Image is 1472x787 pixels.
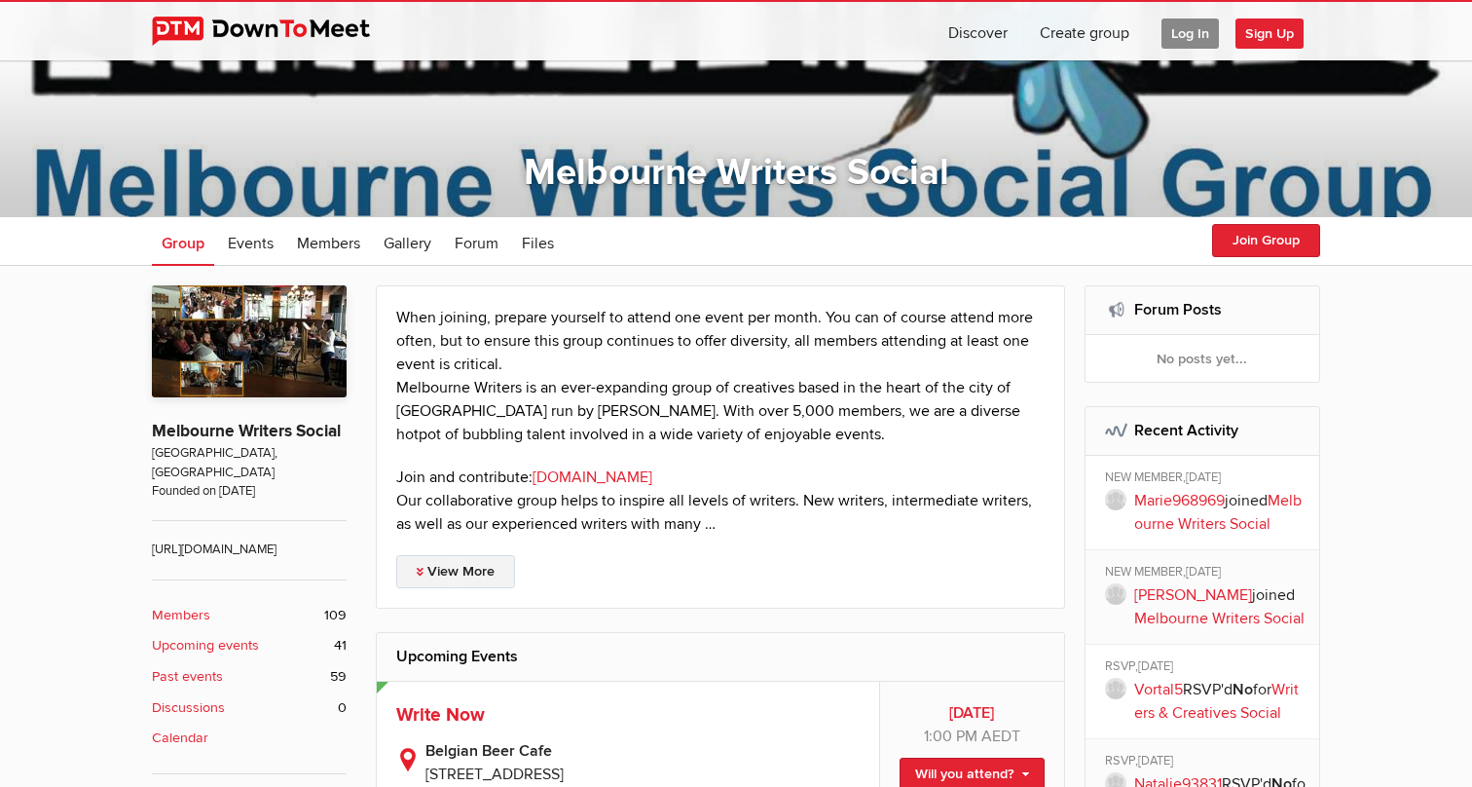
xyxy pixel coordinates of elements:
[152,17,400,46] img: DownToMeet
[1134,300,1222,319] a: Forum Posts
[152,605,347,626] a: Members 109
[334,635,347,656] span: 41
[396,703,485,727] a: Write Now
[384,234,431,253] span: Gallery
[228,234,274,253] span: Events
[396,306,1045,446] p: When joining, prepare yourself to attend one event per month. You can of course attend more often...
[297,234,360,253] span: Members
[152,285,347,397] img: Melbourne Writers Social
[1146,2,1234,60] a: Log In
[152,217,214,266] a: Group
[1105,564,1306,583] div: NEW MEMBER,
[455,234,498,253] span: Forum
[152,666,223,688] b: Past events
[1134,583,1306,630] p: joined
[162,234,204,253] span: Group
[1186,564,1221,580] span: [DATE]
[425,739,860,763] b: Belgian Beer Cafe
[1212,224,1320,257] button: Join Group
[1105,407,1301,454] h2: Recent Activity
[152,635,259,656] b: Upcoming events
[533,468,652,487] a: [DOMAIN_NAME]
[396,633,1045,680] h2: Upcoming Events
[1024,2,1145,60] a: Create group
[1105,658,1306,678] div: RSVP,
[1105,753,1306,772] div: RSVP,
[152,444,347,482] span: [GEOGRAPHIC_DATA], [GEOGRAPHIC_DATA]
[152,666,347,688] a: Past events 59
[981,727,1020,746] span: Australia/Sydney
[512,217,564,266] a: Files
[1134,680,1299,723] a: Writers & Creatives Social
[1186,469,1221,485] span: [DATE]
[900,701,1045,725] b: [DATE]
[425,765,564,784] span: [STREET_ADDRESS]
[1086,335,1320,382] div: No posts yet...
[152,728,347,749] a: Calendar
[330,666,347,688] span: 59
[287,217,370,266] a: Members
[1138,658,1173,674] span: [DATE]
[1134,678,1306,725] p: RSVP'd for
[522,234,554,253] span: Files
[1134,491,1225,510] a: Marie968969
[152,697,347,719] a: Discussions 0
[1161,19,1219,49] span: Log In
[396,555,515,588] a: View More
[152,605,210,626] b: Members
[1134,680,1183,699] a: Vortal5
[1134,491,1302,534] a: Melbourne Writers Social
[374,217,441,266] a: Gallery
[1235,19,1304,49] span: Sign Up
[338,697,347,719] span: 0
[1134,609,1305,628] a: Melbourne Writers Social
[1138,753,1173,768] span: [DATE]
[1233,680,1253,699] b: No
[152,520,347,559] span: [URL][DOMAIN_NAME]
[152,482,347,501] span: Founded on [DATE]
[218,217,283,266] a: Events
[152,697,225,719] b: Discussions
[1235,2,1319,60] a: Sign Up
[1105,469,1306,489] div: NEW MEMBER,
[445,217,508,266] a: Forum
[152,728,208,749] b: Calendar
[324,605,347,626] span: 109
[396,466,1045,536] p: Join and contribute: Our collaborative group helps to inspire all levels of writers. New writers,...
[1134,585,1252,605] a: [PERSON_NAME]
[924,727,977,746] span: 1:00 PM
[152,635,347,656] a: Upcoming events 41
[933,2,1023,60] a: Discover
[1134,489,1306,536] p: joined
